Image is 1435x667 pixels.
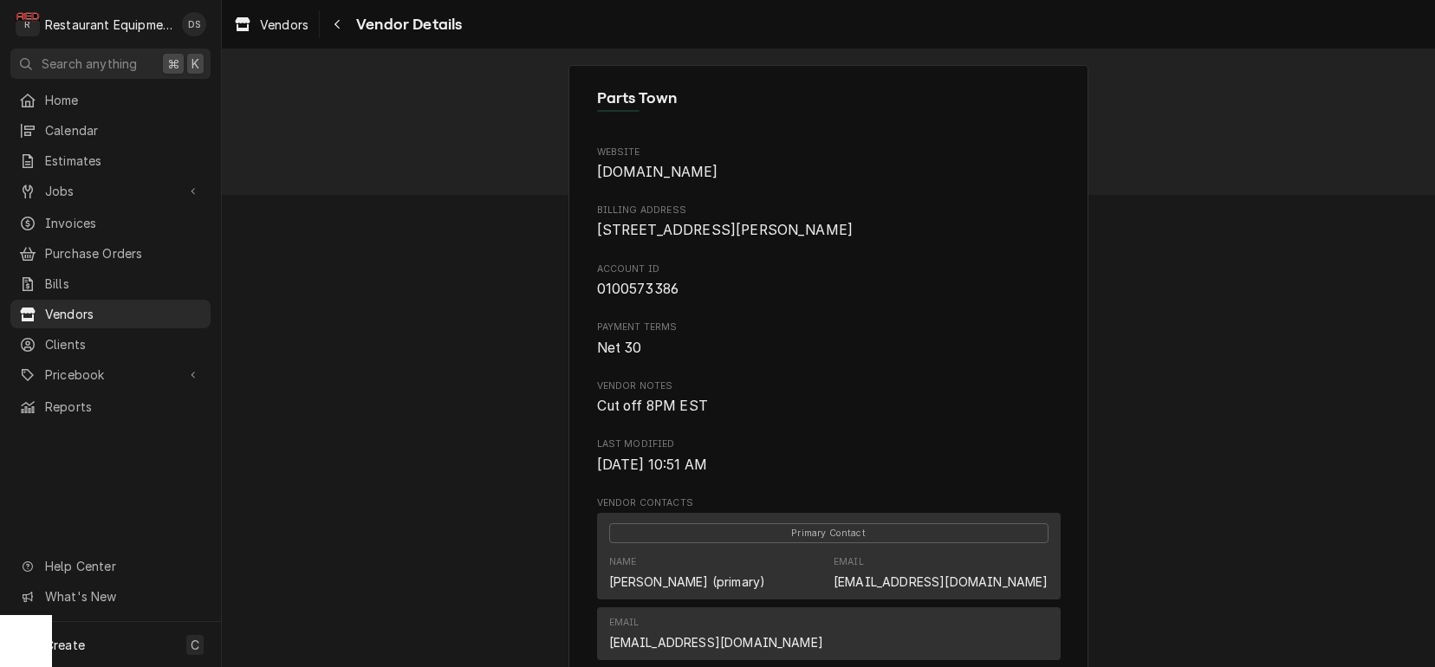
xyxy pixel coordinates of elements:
[45,91,202,109] span: Home
[609,523,1049,543] span: Primary Contact
[597,396,1061,417] span: Vendor Notes
[609,555,637,569] div: Name
[10,269,211,298] a: Bills
[10,177,211,205] a: Go to Jobs
[609,616,823,651] div: Email
[45,182,176,200] span: Jobs
[609,555,766,590] div: Name
[10,239,211,268] a: Purchase Orders
[597,496,1061,510] span: Vendor Contacts
[45,214,202,232] span: Invoices
[597,321,1061,358] div: Payment Terms
[597,457,707,473] span: [DATE] 10:51 AM
[45,305,202,323] span: Vendors
[45,398,202,416] span: Reports
[182,12,206,36] div: DS
[10,86,211,114] a: Home
[10,582,211,611] a: Go to What's New
[42,55,137,73] span: Search anything
[45,16,172,34] div: Restaurant Equipment Diagnostics
[351,13,462,36] span: Vendor Details
[609,616,640,630] div: Email
[260,16,308,34] span: Vendors
[597,262,1061,300] div: Account ID
[597,281,679,297] span: 0100573386
[227,10,315,39] a: Vendors
[10,392,211,421] a: Reports
[10,49,211,79] button: Search anything⌘K
[597,279,1061,300] span: Account ID
[597,379,1061,417] div: Vendor Notes
[609,573,766,591] div: [PERSON_NAME] (primary)
[597,87,1061,110] span: Name
[10,300,211,328] a: Vendors
[45,275,202,293] span: Bills
[597,164,718,180] a: [DOMAIN_NAME]
[597,513,1061,599] div: Contact
[10,360,211,389] a: Go to Pricebook
[167,55,179,73] span: ⌘
[609,522,1049,543] div: Primary
[192,55,199,73] span: K
[10,209,211,237] a: Invoices
[597,204,1061,241] div: Billing Address
[597,437,1061,451] span: Last Modified
[597,607,1061,660] div: Contact
[45,244,202,262] span: Purchase Orders
[597,146,1061,183] div: Website
[834,555,1048,590] div: Email
[597,437,1061,475] div: Last Modified
[834,574,1048,589] a: [EMAIL_ADDRESS][DOMAIN_NAME]
[597,379,1061,393] span: Vendor Notes
[45,152,202,170] span: Estimates
[45,587,200,605] span: What's New
[182,12,206,36] div: Derek Stewart's Avatar
[597,87,1061,124] div: Client Information
[597,204,1061,217] span: Billing Address
[10,552,211,580] a: Go to Help Center
[45,121,202,139] span: Calendar
[45,638,85,652] span: Create
[597,340,642,356] span: Net 30
[597,338,1061,359] span: Payment Terms
[597,222,854,238] span: [STREET_ADDRESS][PERSON_NAME]
[323,10,351,38] button: Navigate back
[597,398,708,414] span: Cut off 8PM EST
[10,116,211,145] a: Calendar
[834,555,864,569] div: Email
[16,12,40,36] div: Restaurant Equipment Diagnostics's Avatar
[597,146,1061,159] span: Website
[45,366,176,384] span: Pricebook
[16,12,40,36] div: R
[10,146,211,175] a: Estimates
[597,455,1061,476] span: Last Modified
[191,636,199,654] span: C
[597,220,1061,241] span: Billing Address
[10,330,211,359] a: Clients
[597,262,1061,276] span: Account ID
[597,162,1061,183] span: Website
[609,635,823,650] a: [EMAIL_ADDRESS][DOMAIN_NAME]
[45,557,200,575] span: Help Center
[597,321,1061,334] span: Payment Terms
[45,335,202,353] span: Clients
